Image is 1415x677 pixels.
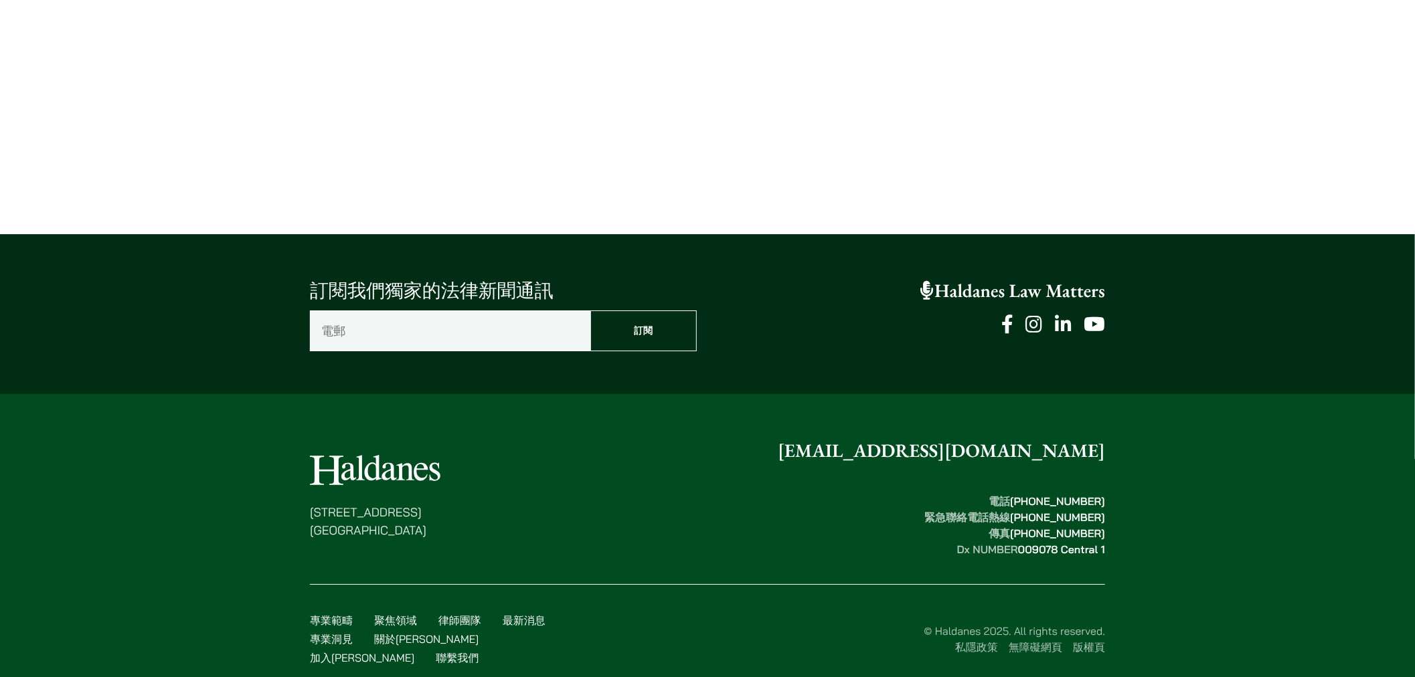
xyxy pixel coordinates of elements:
div: © Haldanes 2025. All rights reserved. [575,623,1105,655]
mark: [PHONE_NUMBER] [1010,526,1105,540]
p: [STREET_ADDRESS] [GEOGRAPHIC_DATA] [310,503,440,539]
strong: 電話 緊急聯絡電話熱線 傳真 Dx NUMBER [924,494,1105,556]
a: 最新消息 [503,613,546,627]
a: [EMAIL_ADDRESS][DOMAIN_NAME] [778,439,1105,463]
a: 專業範疇 [310,613,353,627]
img: Logo of Haldanes [310,455,440,485]
input: 訂閱 [590,310,697,351]
input: 電郵 [310,310,590,351]
mark: [PHONE_NUMBER] [1010,494,1105,508]
a: 加入[PERSON_NAME] [310,651,414,664]
a: 專業洞見 [310,632,353,646]
a: 私隱政策 [955,640,998,654]
a: 版權頁 [1073,640,1105,654]
a: Haldanes Law Matters [920,279,1105,303]
mark: [PHONE_NUMBER] [1010,510,1105,524]
a: 律師團隊 [438,613,481,627]
a: 聚焦領域 [374,613,417,627]
mark: 009078 Central 1 [1018,543,1105,556]
a: 無障礙網頁 [1009,640,1062,654]
p: 訂閱我們獨家的法律新聞通訊 [310,277,697,305]
a: 聯繫我們 [436,651,479,664]
a: 關於[PERSON_NAME] [374,632,479,646]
